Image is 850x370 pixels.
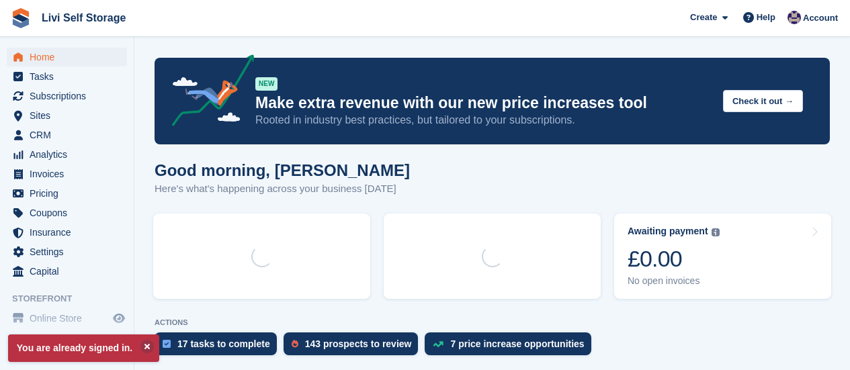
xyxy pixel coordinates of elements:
div: Awaiting payment [628,226,708,237]
img: icon-info-grey-7440780725fd019a000dd9b08b2336e03edf1995a4989e88bcd33f0948082b44.svg [712,228,720,236]
p: Here's what's happening across your business [DATE] [155,181,410,197]
a: menu [7,106,127,125]
a: menu [7,126,127,144]
a: menu [7,203,127,222]
span: Home [30,48,110,66]
a: menu [7,48,127,66]
span: Capital [30,262,110,281]
img: Jim [788,11,801,24]
a: Livi Self Storage [36,7,131,29]
a: menu [7,145,127,164]
img: stora-icon-8386f47178a22dfd0bd8f6a31ec36ba5ce8667c1dd55bd0f319d3a0aa187defe.svg [11,8,31,28]
span: Help [757,11,775,24]
span: Settings [30,242,110,261]
span: CRM [30,126,110,144]
a: menu [7,309,127,328]
a: 17 tasks to complete [155,332,284,362]
p: Rooted in industry best practices, but tailored to your subscriptions. [255,113,712,128]
div: £0.00 [628,245,720,273]
div: 17 tasks to complete [177,338,270,349]
p: ACTIONS [155,318,830,327]
span: Account [803,11,838,25]
a: menu [7,67,127,86]
a: menu [7,242,127,261]
span: Coupons [30,203,110,222]
span: Invoices [30,165,110,183]
img: task-75834270c22a3079a89374b754ae025e5fb1db73e45f91037f5363f120a921f8.svg [163,340,171,348]
span: Sites [30,106,110,125]
img: price_increase_opportunities-93ffe204e8149a01c8c9dc8f82e8f89637d9d84a8eef4429ea346261dce0b2c0.svg [433,341,443,347]
a: menu [7,184,127,203]
span: Analytics [30,145,110,164]
a: 7 price increase opportunities [425,332,597,362]
p: Make extra revenue with our new price increases tool [255,93,712,113]
img: price-adjustments-announcement-icon-8257ccfd72463d97f412b2fc003d46551f7dbcb40ab6d574587a9cd5c0d94... [161,54,255,131]
span: Online Store [30,309,110,328]
img: prospect-51fa495bee0391a8d652442698ab0144808aea92771e9ea1ae160a38d050c398.svg [292,340,298,348]
a: menu [7,223,127,242]
div: 7 price increase opportunities [450,338,584,349]
span: Insurance [30,223,110,242]
span: Storefront [12,292,134,306]
span: Create [690,11,717,24]
button: Check it out → [723,90,803,112]
h1: Good morning, [PERSON_NAME] [155,161,410,179]
span: Subscriptions [30,87,110,105]
a: Preview store [111,310,127,326]
a: Awaiting payment £0.00 No open invoices [614,214,831,299]
span: Tasks [30,67,110,86]
a: menu [7,165,127,183]
div: NEW [255,77,278,91]
div: 143 prospects to review [305,338,412,349]
div: No open invoices [628,275,720,287]
a: 143 prospects to review [284,332,425,362]
a: menu [7,262,127,281]
span: Pricing [30,184,110,203]
a: menu [7,87,127,105]
p: You are already signed in. [8,334,159,362]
